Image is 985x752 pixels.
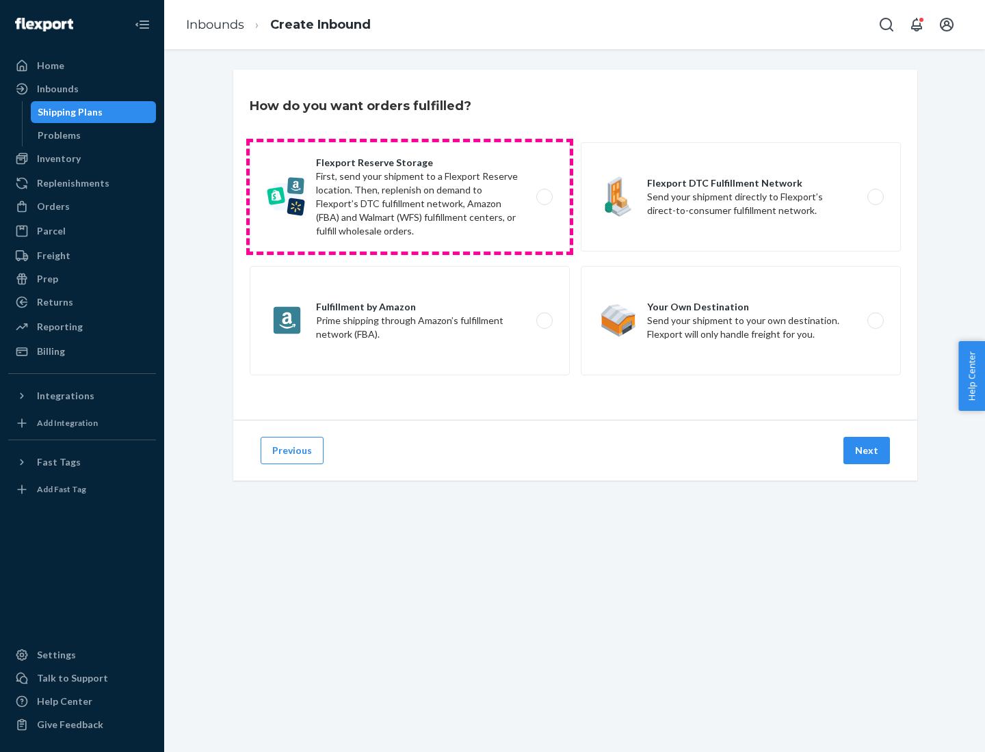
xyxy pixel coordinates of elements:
div: Orders [37,200,70,213]
div: Settings [37,648,76,662]
div: Freight [37,249,70,263]
button: Fast Tags [8,451,156,473]
a: Add Integration [8,412,156,434]
a: Parcel [8,220,156,242]
a: Settings [8,644,156,666]
a: Help Center [8,690,156,712]
a: Orders [8,196,156,217]
a: Prep [8,268,156,290]
div: Fast Tags [37,455,81,469]
div: Inventory [37,152,81,165]
button: Give Feedback [8,714,156,736]
a: Create Inbound [270,17,371,32]
div: Add Fast Tag [37,483,86,495]
a: Inbounds [8,78,156,100]
div: Home [37,59,64,72]
button: Help Center [958,341,985,411]
a: Add Fast Tag [8,479,156,500]
button: Close Navigation [129,11,156,38]
div: Give Feedback [37,718,103,731]
a: Returns [8,291,156,313]
div: Billing [37,345,65,358]
button: Open notifications [903,11,930,38]
button: Open Search Box [873,11,900,38]
a: Shipping Plans [31,101,157,123]
a: Inventory [8,148,156,170]
div: Returns [37,295,73,309]
ol: breadcrumbs [175,5,382,45]
div: Prep [37,272,58,286]
a: Problems [31,124,157,146]
div: Talk to Support [37,671,108,685]
div: Problems [38,129,81,142]
a: Billing [8,340,156,362]
button: Integrations [8,385,156,407]
a: Freight [8,245,156,267]
button: Previous [261,437,324,464]
div: Parcel [37,224,66,238]
button: Open account menu [933,11,960,38]
a: Talk to Support [8,667,156,689]
div: Integrations [37,389,94,403]
a: Reporting [8,316,156,338]
div: Help Center [37,695,92,708]
a: Home [8,55,156,77]
div: Add Integration [37,417,98,429]
h3: How do you want orders fulfilled? [250,97,471,115]
a: Replenishments [8,172,156,194]
a: Inbounds [186,17,244,32]
div: Reporting [37,320,83,334]
div: Shipping Plans [38,105,103,119]
button: Next [843,437,890,464]
img: Flexport logo [15,18,73,31]
div: Replenishments [37,176,109,190]
div: Inbounds [37,82,79,96]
